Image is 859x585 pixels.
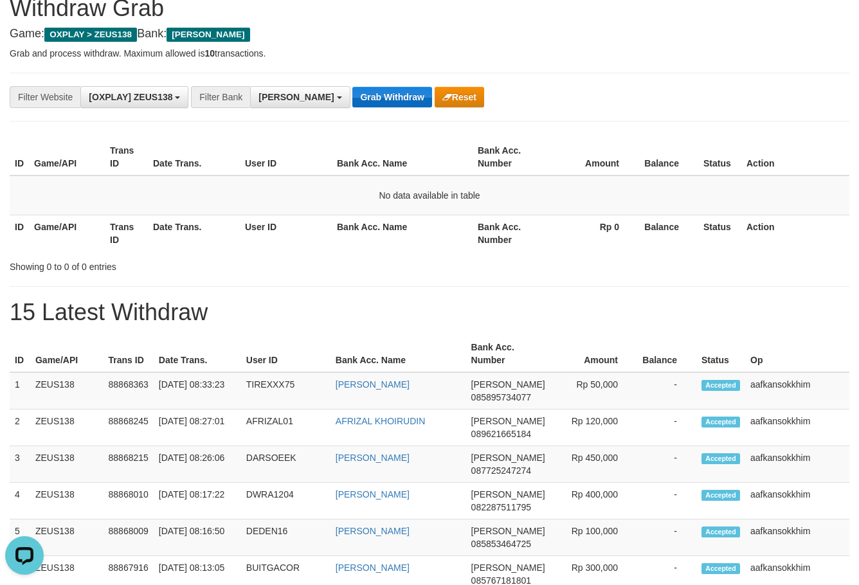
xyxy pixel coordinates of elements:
td: 5 [10,519,30,556]
th: Bank Acc. Name [332,215,473,251]
td: aafkansokkhim [745,446,849,483]
td: aafkansokkhim [745,410,849,446]
span: Accepted [701,526,740,537]
span: Copy 089621665184 to clipboard [471,429,531,439]
button: [PERSON_NAME] [250,86,350,108]
td: 88868215 [104,446,154,483]
td: 4 [10,483,30,519]
th: ID [10,139,29,175]
td: - [637,519,696,556]
td: [DATE] 08:33:23 [154,372,241,410]
strong: 10 [204,48,215,59]
td: aafkansokkhim [745,483,849,519]
td: No data available in table [10,175,849,215]
span: [OXPLAY] ZEUS138 [89,92,172,102]
span: OXPLAY > ZEUS138 [44,28,137,42]
th: Amount [550,336,637,372]
td: - [637,410,696,446]
th: Rp 0 [548,215,638,251]
td: - [637,372,696,410]
td: 88868010 [104,483,154,519]
td: 88868245 [104,410,154,446]
td: DWRA1204 [241,483,330,519]
td: 88868363 [104,372,154,410]
span: Accepted [701,380,740,391]
th: Trans ID [104,336,154,372]
th: Date Trans. [154,336,241,372]
span: Accepted [701,453,740,464]
th: Balance [638,139,698,175]
span: Accepted [701,417,740,428]
td: [DATE] 08:17:22 [154,483,241,519]
th: Trans ID [105,139,148,175]
span: [PERSON_NAME] [471,416,545,426]
td: Rp 50,000 [550,372,637,410]
button: Grab Withdraw [352,87,431,107]
th: Game/API [30,336,104,372]
th: Bank Acc. Number [473,139,548,175]
span: Copy 082287511795 to clipboard [471,502,531,512]
td: - [637,446,696,483]
th: Date Trans. [148,139,240,175]
td: Rp 100,000 [550,519,637,556]
td: ZEUS138 [30,410,104,446]
button: Reset [435,87,484,107]
th: User ID [240,215,332,251]
span: Accepted [701,563,740,574]
span: [PERSON_NAME] [167,28,249,42]
td: ZEUS138 [30,446,104,483]
p: Grab and process withdraw. Maximum allowed is transactions. [10,47,849,60]
a: [PERSON_NAME] [336,379,410,390]
th: Bank Acc. Name [330,336,466,372]
td: AFRIZAL01 [241,410,330,446]
th: Game/API [29,215,105,251]
th: ID [10,336,30,372]
span: Copy 085853464725 to clipboard [471,539,531,549]
span: [PERSON_NAME] [471,453,545,463]
td: aafkansokkhim [745,372,849,410]
td: [DATE] 08:27:01 [154,410,241,446]
a: [PERSON_NAME] [336,526,410,536]
td: Rp 400,000 [550,483,637,519]
th: Status [696,336,745,372]
td: DARSOEEK [241,446,330,483]
td: TIREXXX75 [241,372,330,410]
th: Date Trans. [148,215,240,251]
th: Bank Acc. Number [466,336,550,372]
a: [PERSON_NAME] [336,489,410,500]
th: Bank Acc. Name [332,139,473,175]
th: Trans ID [105,215,148,251]
th: Action [741,139,849,175]
th: User ID [240,139,332,175]
span: [PERSON_NAME] [471,379,545,390]
td: aafkansokkhim [745,519,849,556]
h4: Game: Bank: [10,28,849,40]
th: ID [10,215,29,251]
span: Accepted [701,490,740,501]
span: [PERSON_NAME] [471,562,545,573]
td: ZEUS138 [30,372,104,410]
span: [PERSON_NAME] [471,526,545,536]
span: [PERSON_NAME] [258,92,334,102]
td: [DATE] 08:26:06 [154,446,241,483]
td: 88868009 [104,519,154,556]
th: Balance [638,215,698,251]
th: User ID [241,336,330,372]
div: Filter Bank [191,86,250,108]
th: Action [741,215,849,251]
button: [OXPLAY] ZEUS138 [80,86,188,108]
th: Bank Acc. Number [473,215,548,251]
td: 1 [10,372,30,410]
div: Filter Website [10,86,80,108]
td: 2 [10,410,30,446]
th: Game/API [29,139,105,175]
span: [PERSON_NAME] [471,489,545,500]
th: Op [745,336,849,372]
td: ZEUS138 [30,519,104,556]
td: 3 [10,446,30,483]
span: Copy 085895734077 to clipboard [471,392,531,402]
th: Status [698,139,741,175]
h1: 15 Latest Withdraw [10,300,849,325]
button: Open LiveChat chat widget [5,5,44,44]
th: Amount [548,139,638,175]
